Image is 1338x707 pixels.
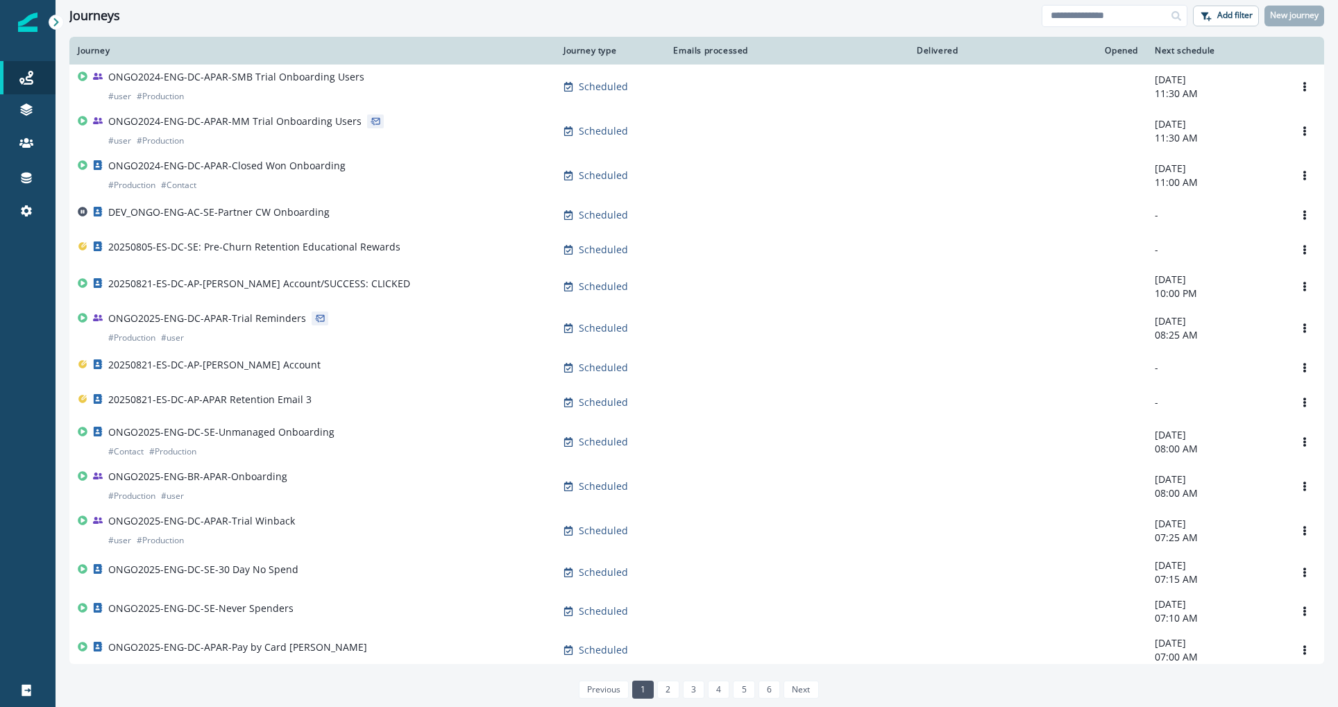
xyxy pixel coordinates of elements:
[1264,6,1324,26] button: New journey
[1155,176,1277,189] p: 11:00 AM
[161,489,184,503] p: # user
[69,65,1324,109] a: ONGO2024-ENG-DC-APAR-SMB Trial Onboarding Users#user#ProductionScheduled-[DATE]11:30 AMOptions
[1155,45,1277,56] div: Next schedule
[137,534,184,547] p: # Production
[69,420,1324,464] a: ONGO2025-ENG-DC-SE-Unmanaged Onboarding#Contact#ProductionScheduled-[DATE]08:00 AMOptions
[579,124,628,138] p: Scheduled
[579,395,628,409] p: Scheduled
[18,12,37,32] img: Inflection
[69,385,1324,420] a: 20250821-ES-DC-AP-APAR Retention Email 3Scheduled--Options
[1155,559,1277,572] p: [DATE]
[668,45,748,56] div: Emails processed
[69,592,1324,631] a: ONGO2025-ENG-DC-SE-Never SpendersScheduled-[DATE]07:10 AMOptions
[161,331,184,345] p: # user
[1155,73,1277,87] p: [DATE]
[1294,76,1316,97] button: Options
[149,445,196,459] p: # Production
[564,45,651,56] div: Journey type
[108,563,298,577] p: ONGO2025-ENG-DC-SE-30 Day No Spend
[632,681,654,699] a: Page 1 is your current page
[1155,287,1277,300] p: 10:00 PM
[108,277,410,291] p: 20250821-ES-DC-AP-[PERSON_NAME] Account/SUCCESS: CLICKED
[1155,117,1277,131] p: [DATE]
[69,8,120,24] h1: Journeys
[1294,520,1316,541] button: Options
[1217,10,1253,20] p: Add filter
[69,232,1324,267] a: 20250805-ES-DC-SE: Pre-Churn Retention Educational RewardsScheduled--Options
[1294,392,1316,413] button: Options
[1155,87,1277,101] p: 11:30 AM
[108,114,362,128] p: ONGO2024-ENG-DC-APAR-MM Trial Onboarding Users
[1155,314,1277,328] p: [DATE]
[1294,121,1316,142] button: Options
[69,631,1324,670] a: ONGO2025-ENG-DC-APAR-Pay by Card [PERSON_NAME]Scheduled-[DATE]07:00 AMOptions
[108,489,155,503] p: # Production
[1294,205,1316,225] button: Options
[108,514,295,528] p: ONGO2025-ENG-DC-APAR-Trial Winback
[69,464,1324,509] a: ONGO2025-ENG-BR-APAR-Onboarding#Production#userScheduled-[DATE]08:00 AMOptions
[1155,650,1277,664] p: 07:00 AM
[579,479,628,493] p: Scheduled
[69,306,1324,350] a: ONGO2025-ENG-DC-APAR-Trial Reminders#Production#userScheduled-[DATE]08:25 AMOptions
[1155,442,1277,456] p: 08:00 AM
[657,681,679,699] a: Page 2
[69,109,1324,153] a: ONGO2024-ENG-DC-APAR-MM Trial Onboarding Users#user#ProductionScheduled-[DATE]11:30 AMOptions
[108,312,306,325] p: ONGO2025-ENG-DC-APAR-Trial Reminders
[78,45,547,56] div: Journey
[108,159,346,173] p: ONGO2024-ENG-DC-APAR-Closed Won Onboarding
[1155,472,1277,486] p: [DATE]
[708,681,729,699] a: Page 4
[108,205,330,219] p: DEV_ONGO-ENG-AC-SE-Partner CW Onboarding
[1155,428,1277,442] p: [DATE]
[579,524,628,538] p: Scheduled
[579,243,628,257] p: Scheduled
[733,681,754,699] a: Page 5
[1294,318,1316,339] button: Options
[108,425,334,439] p: ONGO2025-ENG-DC-SE-Unmanaged Onboarding
[1155,361,1277,375] p: -
[108,470,287,484] p: ONGO2025-ENG-BR-APAR-Onboarding
[1155,611,1277,625] p: 07:10 AM
[1155,208,1277,222] p: -
[108,534,131,547] p: # user
[1155,486,1277,500] p: 08:00 AM
[1155,273,1277,287] p: [DATE]
[108,134,131,148] p: # user
[579,208,628,222] p: Scheduled
[1155,131,1277,145] p: 11:30 AM
[108,445,144,459] p: # Contact
[1155,395,1277,409] p: -
[1294,239,1316,260] button: Options
[69,198,1324,232] a: DEV_ONGO-ENG-AC-SE-Partner CW OnboardingScheduled--Options
[1294,640,1316,661] button: Options
[137,134,184,148] p: # Production
[759,681,780,699] a: Page 6
[579,280,628,293] p: Scheduled
[579,604,628,618] p: Scheduled
[1155,636,1277,650] p: [DATE]
[108,640,367,654] p: ONGO2025-ENG-DC-APAR-Pay by Card [PERSON_NAME]
[1294,276,1316,297] button: Options
[1294,357,1316,378] button: Options
[579,361,628,375] p: Scheduled
[69,350,1324,385] a: 20250821-ES-DC-AP-[PERSON_NAME] AccountScheduled--Options
[1155,572,1277,586] p: 07:15 AM
[1294,432,1316,452] button: Options
[69,553,1324,592] a: ONGO2025-ENG-DC-SE-30 Day No SpendScheduled-[DATE]07:15 AMOptions
[579,169,628,182] p: Scheduled
[137,90,184,103] p: # Production
[1155,597,1277,611] p: [DATE]
[1155,531,1277,545] p: 07:25 AM
[69,153,1324,198] a: ONGO2024-ENG-DC-APAR-Closed Won Onboarding#Production#ContactScheduled-[DATE]11:00 AMOptions
[579,565,628,579] p: Scheduled
[1155,162,1277,176] p: [DATE]
[108,358,321,372] p: 20250821-ES-DC-AP-[PERSON_NAME] Account
[579,80,628,94] p: Scheduled
[161,178,196,192] p: # Contact
[784,681,818,699] a: Next page
[683,681,704,699] a: Page 3
[1294,476,1316,497] button: Options
[108,331,155,345] p: # Production
[974,45,1138,56] div: Opened
[69,267,1324,306] a: 20250821-ES-DC-AP-[PERSON_NAME] Account/SUCCESS: CLICKEDScheduled-[DATE]10:00 PMOptions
